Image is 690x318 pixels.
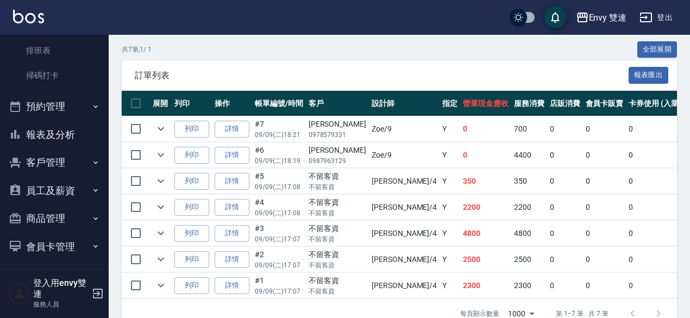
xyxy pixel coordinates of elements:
[153,251,169,267] button: expand row
[511,169,547,194] td: 350
[252,169,306,194] td: #5
[215,251,249,268] a: 詳情
[583,169,626,194] td: 0
[440,221,460,246] td: Y
[4,38,104,63] a: 排班表
[511,116,547,142] td: 700
[583,142,626,168] td: 0
[255,208,303,218] p: 09/09 (二) 17:08
[547,273,583,298] td: 0
[547,142,583,168] td: 0
[460,91,511,116] th: 營業現金應收
[440,247,460,272] td: Y
[583,116,626,142] td: 0
[172,91,212,116] th: 列印
[460,195,511,220] td: 2200
[13,10,44,23] img: Logo
[153,199,169,215] button: expand row
[460,273,511,298] td: 2300
[309,286,366,296] p: 不留客資
[150,91,172,116] th: 展開
[440,195,460,220] td: Y
[135,70,629,81] span: 訂單列表
[252,221,306,246] td: #3
[511,221,547,246] td: 4800
[309,130,366,140] p: 0978579331
[309,182,366,192] p: 不留客資
[309,260,366,270] p: 不留客資
[215,225,249,242] a: 詳情
[309,156,366,166] p: 0987963129
[547,221,583,246] td: 0
[440,91,460,116] th: 指定
[252,273,306,298] td: #1
[511,142,547,168] td: 4400
[460,169,511,194] td: 350
[369,273,440,298] td: [PERSON_NAME] /4
[369,169,440,194] td: [PERSON_NAME] /4
[212,91,252,116] th: 操作
[4,121,104,149] button: 報表及分析
[511,247,547,272] td: 2500
[583,247,626,272] td: 0
[460,142,511,168] td: 0
[572,7,631,29] button: Envy 雙連
[544,7,566,28] button: save
[309,234,366,244] p: 不留客資
[635,8,677,28] button: 登出
[309,119,366,130] div: [PERSON_NAME]
[174,277,209,294] button: 列印
[309,275,366,286] div: 不留客資
[255,260,303,270] p: 09/09 (二) 17:07
[460,221,511,246] td: 4800
[215,199,249,216] a: 詳情
[252,116,306,142] td: #7
[547,169,583,194] td: 0
[306,91,369,116] th: 客戶
[215,277,249,294] a: 詳情
[9,283,30,304] img: Person
[174,225,209,242] button: 列印
[547,247,583,272] td: 0
[122,45,152,54] p: 共 7 筆, 1 / 1
[629,70,669,80] a: 報表匯出
[583,195,626,220] td: 0
[369,247,440,272] td: [PERSON_NAME] /4
[440,273,460,298] td: Y
[547,91,583,116] th: 店販消費
[153,277,169,294] button: expand row
[309,223,366,234] div: 不留客資
[153,147,169,163] button: expand row
[4,148,104,177] button: 客戶管理
[174,121,209,138] button: 列印
[440,116,460,142] td: Y
[547,195,583,220] td: 0
[255,130,303,140] p: 09/09 (二) 18:21
[369,195,440,220] td: [PERSON_NAME] /4
[583,273,626,298] td: 0
[174,147,209,164] button: 列印
[309,171,366,182] div: 不留客資
[255,234,303,244] p: 09/09 (二) 17:07
[252,142,306,168] td: #6
[4,177,104,205] button: 員工及薪資
[583,91,626,116] th: 會員卡販賣
[629,67,669,84] button: 報表匯出
[309,249,366,260] div: 不留客資
[255,286,303,296] p: 09/09 (二) 17:07
[583,221,626,246] td: 0
[4,233,104,261] button: 會員卡管理
[4,92,104,121] button: 預約管理
[215,147,249,164] a: 詳情
[309,197,366,208] div: 不留客資
[33,278,89,300] h5: 登入用envy雙連
[153,173,169,189] button: expand row
[255,182,303,192] p: 09/09 (二) 17:08
[369,91,440,116] th: 設計師
[153,225,169,241] button: expand row
[369,142,440,168] td: Zoe /9
[511,91,547,116] th: 服務消費
[255,156,303,166] p: 09/09 (二) 18:19
[511,273,547,298] td: 2300
[153,121,169,137] button: expand row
